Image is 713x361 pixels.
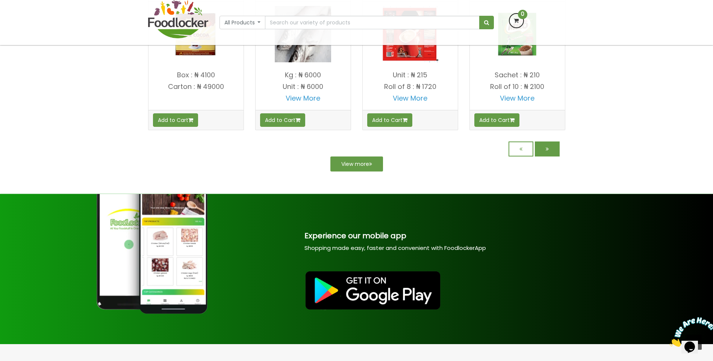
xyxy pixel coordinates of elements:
[500,93,534,103] a: View More
[666,314,713,350] iframe: chat widget
[220,16,266,29] button: All Products
[256,71,351,79] p: Kg : ₦ 6000
[188,117,193,123] i: Add to cart
[510,117,515,123] i: Add to cart
[304,244,696,252] p: Shopping made easy, faster and convenient with FoodlockerApp
[153,113,198,127] button: Add to Cart
[256,83,351,90] p: Unit : ₦ 6000
[148,71,244,79] p: Box : ₦ 4100
[3,3,6,9] span: 1
[330,156,383,171] a: View more
[295,117,300,123] i: Add to cart
[304,270,442,310] img: Foodlocker Mobile
[518,10,527,19] span: 0
[470,71,565,79] p: Sachet : ₦ 210
[474,113,519,127] button: Add to Cart
[367,113,412,127] button: Add to Cart
[363,71,458,79] p: Unit : ₦ 215
[393,93,427,103] a: View More
[148,83,244,90] p: Carton : ₦ 49000
[403,117,407,123] i: Add to cart
[265,16,479,29] input: Search our variety of products
[304,232,696,240] h3: Experience our mobile app
[3,3,50,33] img: Chat attention grabber
[260,113,305,127] button: Add to Cart
[80,164,230,314] img: Foodlocker Mobile
[470,83,565,90] p: Roll of 10 : ₦ 2100
[286,93,320,103] a: View More
[363,83,458,90] p: Roll of 8 : ₦ 1720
